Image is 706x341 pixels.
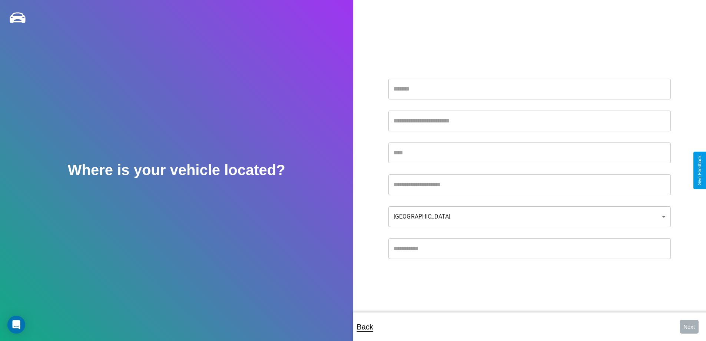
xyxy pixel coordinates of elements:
[697,155,702,186] div: Give Feedback
[68,162,285,178] h2: Where is your vehicle located?
[680,320,699,334] button: Next
[7,316,25,334] div: Open Intercom Messenger
[388,206,671,227] div: [GEOGRAPHIC_DATA]
[357,320,373,334] p: Back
